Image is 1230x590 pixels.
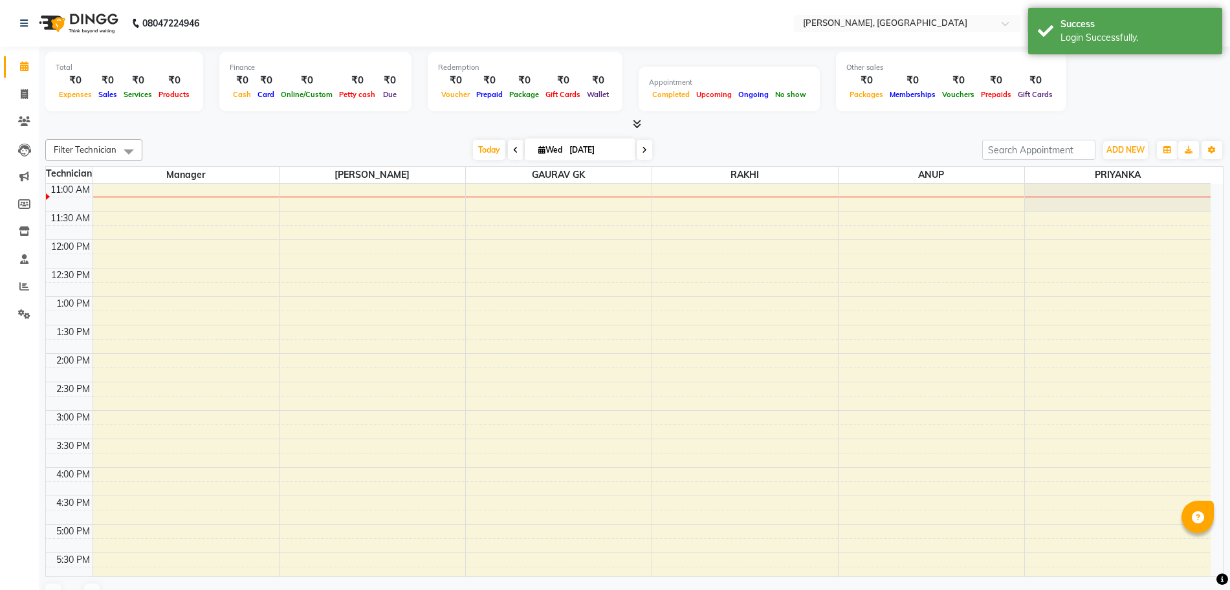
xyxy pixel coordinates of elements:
[473,73,506,88] div: ₹0
[693,90,735,99] span: Upcoming
[336,73,379,88] div: ₹0
[54,382,93,396] div: 2:30 PM
[54,354,93,367] div: 2:00 PM
[438,73,473,88] div: ₹0
[380,90,400,99] span: Due
[336,90,379,99] span: Petty cash
[652,167,838,183] span: RAKHI
[939,73,978,88] div: ₹0
[56,62,193,73] div: Total
[54,496,93,510] div: 4:30 PM
[566,140,630,160] input: 2025-09-03
[95,73,120,88] div: ₹0
[846,73,886,88] div: ₹0
[1103,141,1148,159] button: ADD NEW
[155,73,193,88] div: ₹0
[54,325,93,339] div: 1:30 PM
[473,90,506,99] span: Prepaid
[54,525,93,538] div: 5:00 PM
[978,73,1015,88] div: ₹0
[56,90,95,99] span: Expenses
[584,90,612,99] span: Wallet
[535,145,566,155] span: Wed
[886,90,939,99] span: Memberships
[438,90,473,99] span: Voucher
[54,439,93,453] div: 3:30 PM
[230,73,254,88] div: ₹0
[49,268,93,282] div: 12:30 PM
[278,90,336,99] span: Online/Custom
[1060,17,1213,31] div: Success
[438,62,612,73] div: Redemption
[280,167,465,183] span: [PERSON_NAME]
[56,73,95,88] div: ₹0
[278,73,336,88] div: ₹0
[982,140,1095,160] input: Search Appointment
[839,167,1024,183] span: ANUP
[649,77,809,88] div: Appointment
[49,240,93,254] div: 12:00 PM
[506,90,542,99] span: Package
[886,73,939,88] div: ₹0
[93,167,279,183] span: Manager
[54,468,93,481] div: 4:00 PM
[254,73,278,88] div: ₹0
[48,183,93,197] div: 11:00 AM
[155,90,193,99] span: Products
[120,73,155,88] div: ₹0
[649,90,693,99] span: Completed
[1106,145,1145,155] span: ADD NEW
[1015,90,1056,99] span: Gift Cards
[46,167,93,180] div: Technician
[254,90,278,99] span: Card
[48,212,93,225] div: 11:30 AM
[735,90,772,99] span: Ongoing
[1060,31,1213,45] div: Login Successfully.
[772,90,809,99] span: No show
[230,62,401,73] div: Finance
[846,62,1056,73] div: Other sales
[54,553,93,567] div: 5:30 PM
[95,90,120,99] span: Sales
[33,5,122,41] img: logo
[978,90,1015,99] span: Prepaids
[54,297,93,311] div: 1:00 PM
[230,90,254,99] span: Cash
[1015,73,1056,88] div: ₹0
[1025,167,1211,183] span: PRIYANKA
[846,90,886,99] span: Packages
[542,90,584,99] span: Gift Cards
[54,411,93,424] div: 3:00 PM
[466,167,652,183] span: GAURAV GK
[54,144,116,155] span: Filter Technician
[142,5,199,41] b: 08047224946
[506,73,542,88] div: ₹0
[120,90,155,99] span: Services
[379,73,401,88] div: ₹0
[939,90,978,99] span: Vouchers
[473,140,505,160] span: Today
[542,73,584,88] div: ₹0
[584,73,612,88] div: ₹0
